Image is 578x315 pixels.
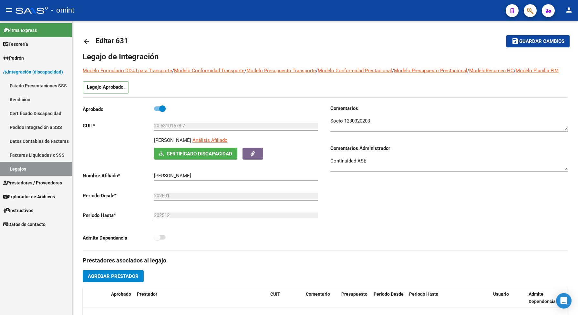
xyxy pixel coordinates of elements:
[83,256,568,265] h3: Prestadores asociados al legajo
[83,106,154,113] p: Aprobado
[519,39,564,44] span: Guardar cambios
[409,291,439,297] span: Periodo Hasta
[306,291,330,297] span: Comentario
[339,287,371,309] datatable-header-cell: Presupuesto
[3,68,63,75] span: Integración (discapacidad)
[83,172,154,179] p: Nombre Afiliado
[174,68,244,74] a: Modelo Conformidad Transporte
[96,37,128,45] span: Editar 631
[371,287,407,309] datatable-header-cell: Periodo Desde
[3,179,62,186] span: Prestadores / Proveedores
[3,207,33,214] span: Instructivos
[83,122,154,129] p: CUIL
[506,35,570,47] button: Guardar cambios
[556,293,572,309] div: Open Intercom Messenger
[3,27,37,34] span: Firma Express
[3,41,28,48] span: Tesorería
[192,137,228,143] span: Análisis Afiliado
[3,54,24,62] span: Padrón
[5,6,13,14] mat-icon: menu
[270,291,280,297] span: CUIT
[407,287,442,309] datatable-header-cell: Periodo Hasta
[341,291,367,297] span: Presupuesto
[330,145,568,152] h3: Comentarios Administrador
[3,193,55,200] span: Explorador de Archivos
[83,212,154,219] p: Periodo Hasta
[83,52,568,62] h1: Legajo de Integración
[529,291,556,304] span: Admite Dependencia
[83,37,90,45] mat-icon: arrow_back
[154,148,237,160] button: Certificado Discapacidad
[516,68,559,74] a: Modelo Planilla FIM
[83,192,154,199] p: Periodo Desde
[330,105,568,112] h3: Comentarios
[83,68,172,74] a: Modelo Formulario DDJJ para Transporte
[51,3,74,17] span: - omint
[108,287,134,309] datatable-header-cell: Aprobado
[303,287,339,309] datatable-header-cell: Comentario
[167,151,232,157] span: Certificado Discapacidad
[394,68,467,74] a: Modelo Presupuesto Prestacional
[526,287,562,309] datatable-header-cell: Admite Dependencia
[3,221,46,228] span: Datos de contacto
[134,287,268,309] datatable-header-cell: Prestador
[154,137,191,144] p: [PERSON_NAME]
[83,270,144,282] button: Agregar Prestador
[490,287,526,309] datatable-header-cell: Usuario
[83,234,154,241] p: Admite Dependencia
[268,287,303,309] datatable-header-cell: CUIT
[83,81,129,94] p: Legajo Aprobado.
[318,68,392,74] a: Modelo Conformidad Prestacional
[246,68,316,74] a: Modelo Presupuesto Transporte
[137,291,157,297] span: Prestador
[493,291,509,297] span: Usuario
[565,6,573,14] mat-icon: person
[111,291,131,297] span: Aprobado
[469,68,514,74] a: ModeloResumen HC
[511,37,519,45] mat-icon: save
[88,273,139,279] span: Agregar Prestador
[374,291,404,297] span: Periodo Desde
